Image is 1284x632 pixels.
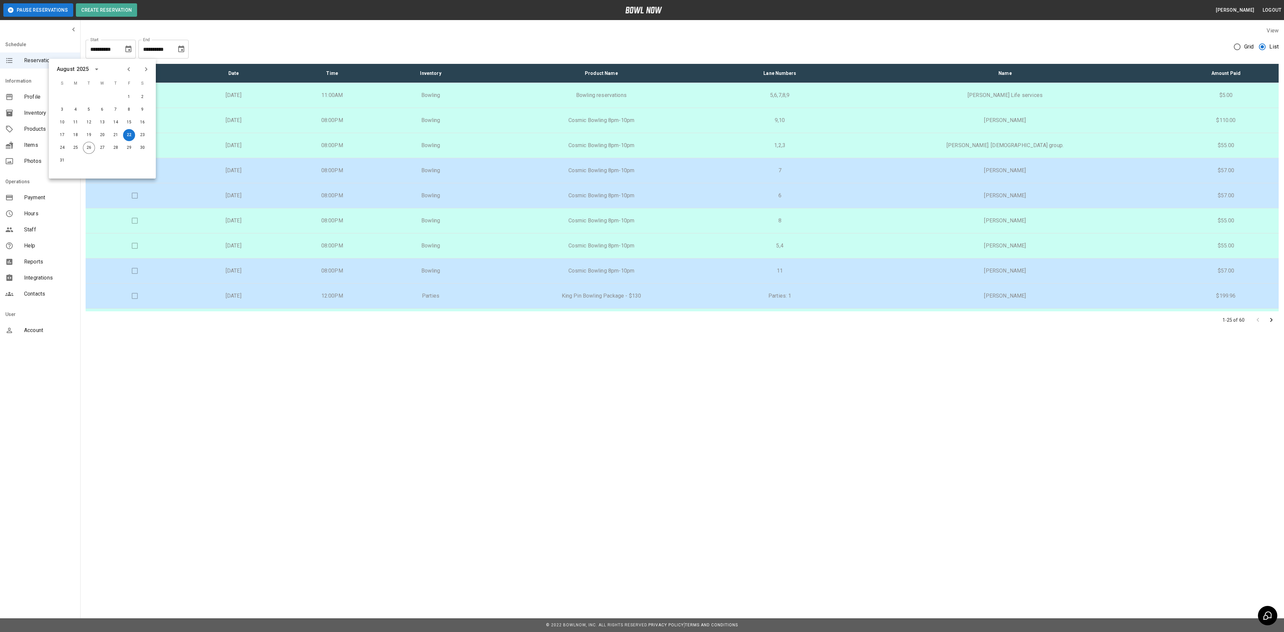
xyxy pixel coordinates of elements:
p: 5,4 [728,242,832,250]
p: [DATE] [190,91,278,99]
button: Next month [140,64,152,75]
p: [DATE] [190,242,278,250]
button: Aug 13, 2025 [96,116,108,128]
p: [PERSON_NAME] [842,167,1168,175]
button: Aug 22, 2025 [123,129,135,141]
p: 1-25 of 60 [1222,317,1245,323]
span: Grid [1244,43,1254,51]
span: Profile [24,93,75,101]
p: Bowling [387,141,475,149]
p: 7 [728,167,832,175]
button: Aug 9, 2025 [136,104,148,116]
button: [PERSON_NAME] [1213,4,1257,16]
p: $55.00 [1179,217,1273,225]
p: [PERSON_NAME] [842,292,1168,300]
span: Products [24,125,75,133]
p: 08:00PM [288,116,376,124]
div: 2025 [77,65,89,73]
p: [PERSON_NAME] [842,267,1168,275]
button: Aug 29, 2025 [123,142,135,154]
button: Aug 17, 2025 [56,129,68,141]
p: [DATE] [190,141,278,149]
th: Time [283,64,382,83]
button: Aug 19, 2025 [83,129,95,141]
button: Aug 14, 2025 [110,116,122,128]
p: King Pin Bowling Package - $130 [486,292,718,300]
button: Aug 31, 2025 [56,154,68,167]
button: Aug 26, 2025 [83,142,95,154]
span: Inventory [24,109,75,117]
p: [PERSON_NAME] [842,192,1168,200]
th: Date [184,64,283,83]
button: calendar view is open, switch to year view [91,64,102,75]
th: Lane Numbers [723,64,837,83]
span: Contacts [24,290,75,298]
p: [DATE] [190,292,278,300]
p: Cosmic Bowling 8pm-10pm [486,192,718,200]
button: Go to next page [1265,313,1278,327]
button: Logout [1260,4,1284,16]
button: Aug 30, 2025 [136,142,148,154]
p: $199.96 [1179,292,1273,300]
span: M [70,77,82,90]
th: Product Name [480,64,723,83]
p: 08:00PM [288,242,376,250]
p: 6 [728,192,832,200]
p: Cosmic Bowling 8pm-10pm [486,141,718,149]
span: © 2022 BowlNow, Inc. All Rights Reserved. [546,623,648,627]
p: [PERSON_NAME] [842,217,1168,225]
p: $55.00 [1179,141,1273,149]
span: W [96,77,108,90]
p: [PERSON_NAME]. [DEMOGRAPHIC_DATA] group. [842,141,1168,149]
span: T [110,77,122,90]
p: Parties [387,292,475,300]
span: List [1269,43,1279,51]
button: Aug 1, 2025 [123,91,135,103]
p: Cosmic Bowling 8pm-10pm [486,116,718,124]
p: 08:00PM [288,192,376,200]
p: [PERSON_NAME] [842,242,1168,250]
p: 9,10 [728,116,832,124]
button: Pause Reservations [3,3,73,17]
p: $110.00 [1179,116,1273,124]
p: 1,2,3 [728,141,832,149]
p: [DATE] [190,192,278,200]
button: Aug 15, 2025 [123,116,135,128]
p: Cosmic Bowling 8pm-10pm [486,217,718,225]
button: Aug 7, 2025 [110,104,122,116]
p: Cosmic Bowling 8pm-10pm [486,242,718,250]
p: 11:00AM [288,91,376,99]
button: Aug 3, 2025 [56,104,68,116]
th: Amount Paid [1173,64,1279,83]
p: Bowling [387,91,475,99]
p: [PERSON_NAME] [842,116,1168,124]
p: [PERSON_NAME] Life services [842,91,1168,99]
p: Parties: 1 [728,292,832,300]
span: Payment [24,194,75,202]
div: August [57,65,75,73]
p: [DATE] [190,217,278,225]
p: Bowling reservations [486,91,718,99]
span: T [83,77,95,90]
button: Aug 12, 2025 [83,116,95,128]
p: Bowling [387,167,475,175]
button: Create Reservation [76,3,137,17]
p: Cosmic Bowling 8pm-10pm [486,167,718,175]
span: Items [24,141,75,149]
span: Help [24,242,75,250]
span: Photos [24,157,75,165]
p: 08:00PM [288,141,376,149]
p: 5,6,7,8,9 [728,91,832,99]
p: $57.00 [1179,267,1273,275]
span: S [56,77,68,90]
p: $57.00 [1179,192,1273,200]
button: Aug 28, 2025 [110,142,122,154]
p: 08:00PM [288,267,376,275]
img: logo [625,7,662,13]
p: [DATE] [190,167,278,175]
a: Terms and Conditions [685,623,738,627]
p: $57.00 [1179,167,1273,175]
button: Aug 5, 2025 [83,104,95,116]
button: Aug 24, 2025 [56,142,68,154]
button: Choose date, selected date is Aug 22, 2025 [122,42,135,56]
